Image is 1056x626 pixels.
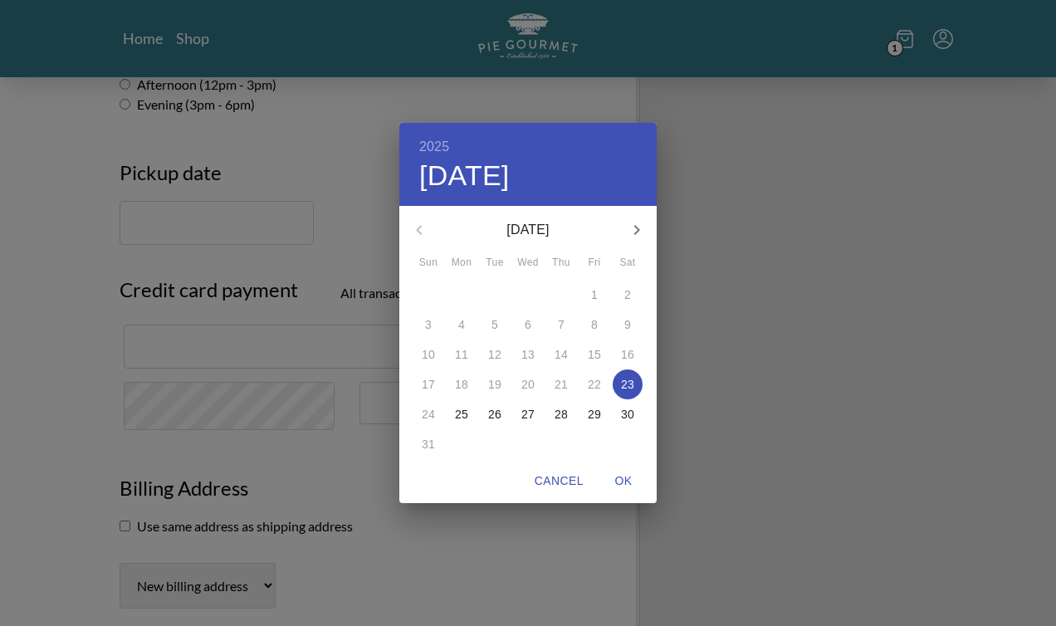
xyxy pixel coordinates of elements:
[613,369,643,399] button: 23
[621,406,634,423] p: 30
[513,255,543,271] span: Wed
[546,399,576,429] button: 28
[480,255,510,271] span: Tue
[488,406,501,423] p: 26
[621,376,634,393] p: 23
[521,406,535,423] p: 27
[604,471,643,492] span: OK
[597,466,650,496] button: OK
[579,255,609,271] span: Fri
[447,399,477,429] button: 25
[613,255,643,271] span: Sat
[579,399,609,429] button: 29
[419,135,449,159] button: 2025
[528,466,590,496] button: Cancel
[613,399,643,429] button: 30
[480,399,510,429] button: 26
[439,220,617,240] p: [DATE]
[546,255,576,271] span: Thu
[588,406,601,423] p: 29
[535,471,584,492] span: Cancel
[555,406,568,423] p: 28
[513,399,543,429] button: 27
[419,159,510,193] button: [DATE]
[413,255,443,271] span: Sun
[447,255,477,271] span: Mon
[455,406,468,423] p: 25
